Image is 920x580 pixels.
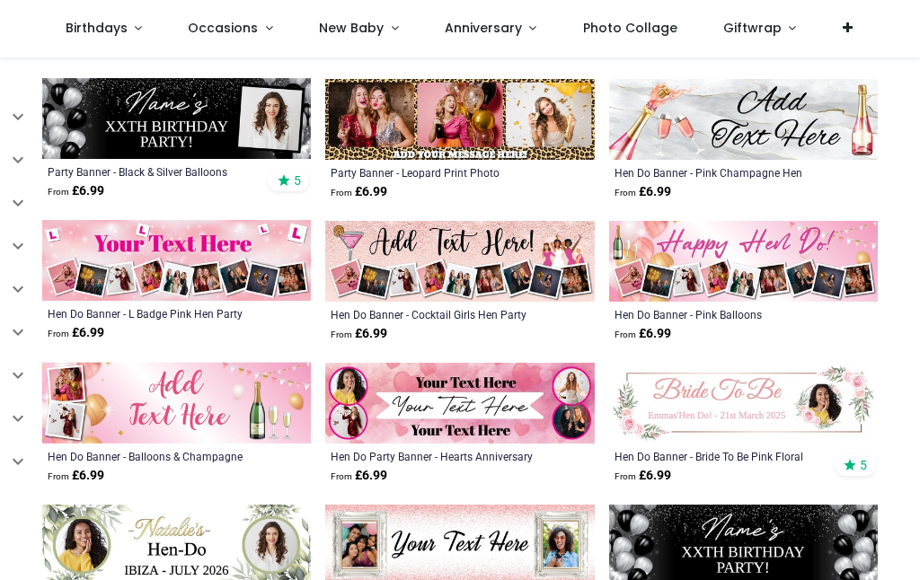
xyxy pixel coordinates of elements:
strong: £ 6.99 [615,325,671,343]
img: Personalised Hen Do Banner - Balloons & Champagne - Custom Text & 2 Photo Upload [42,362,311,444]
span: Giftwrap [723,19,782,37]
span: From [331,330,352,339]
a: Hen Do Banner - Bride To Be Pink Floral [615,449,821,463]
span: From [615,330,636,339]
span: From [331,188,352,198]
span: From [48,187,69,197]
img: Personalised Hen Do Banner - Pink Balloons - 9 Photo Upload [609,221,878,302]
a: Hen Do Banner - Pink Balloons [615,307,821,321]
strong: £ 6.99 [331,325,387,343]
span: Photo Collage [583,19,677,37]
img: Personalised Hen Do Banner - Cocktail Girls Hen Party - Custom Text & 9 Photo Upload [325,221,594,302]
strong: £ 6.99 [615,183,671,201]
strong: £ 6.99 [331,467,387,485]
span: From [615,471,636,481]
a: Hen Do Banner - Cocktail Girls Hen Party [331,307,537,321]
span: New Baby [319,19,384,37]
span: From [48,329,69,338]
span: 5 [294,172,301,189]
strong: £ 6.99 [48,182,104,200]
a: Hen Do Banner - Pink Champagne Hen Party [615,165,821,180]
strong: £ 6.99 [48,467,104,485]
span: Birthdays [66,19,128,37]
img: Personalised Hen Do Banner - L Badge Pink Hen Party - 9 Photo Upload [42,220,311,301]
a: Hen Do Banner - L Badge Pink Hen Party [48,306,254,321]
img: Personalised Hen Do Party Banner - Hearts Anniversary Engagement - Custom Text & 4 Photo Upload [325,363,594,444]
img: Personalised Party Banner - Black & Silver Balloons - Custom Text & 1 Photo Upload [42,78,311,159]
strong: £ 6.99 [615,467,671,485]
span: From [331,471,352,481]
strong: £ 6.99 [48,324,104,342]
a: Hen Do Party Banner - Hearts Anniversary Engagement [331,449,537,463]
span: From [615,188,636,198]
img: Personalised Hen Do Banner - Pink Champagne Hen Party - Custom Text [609,79,878,160]
span: Occasions [188,19,258,37]
strong: £ 6.99 [331,183,387,201]
img: Personalised Party Banner - Leopard Print Photo Collage - 3 Photo Upload [325,79,594,160]
a: Party Banner - Leopard Print Photo Collage [331,165,537,180]
span: From [48,471,69,481]
a: Hen Do Banner - Balloons & Champagne [48,449,254,463]
img: Personalised Hen Do Banner - Bride To Be Pink Floral - Custom Text & 1 Photo Upload [609,363,878,444]
span: 5 [860,457,867,473]
a: Party Banner - Black & Silver Balloons [48,164,254,179]
span: Anniversary [445,19,522,37]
